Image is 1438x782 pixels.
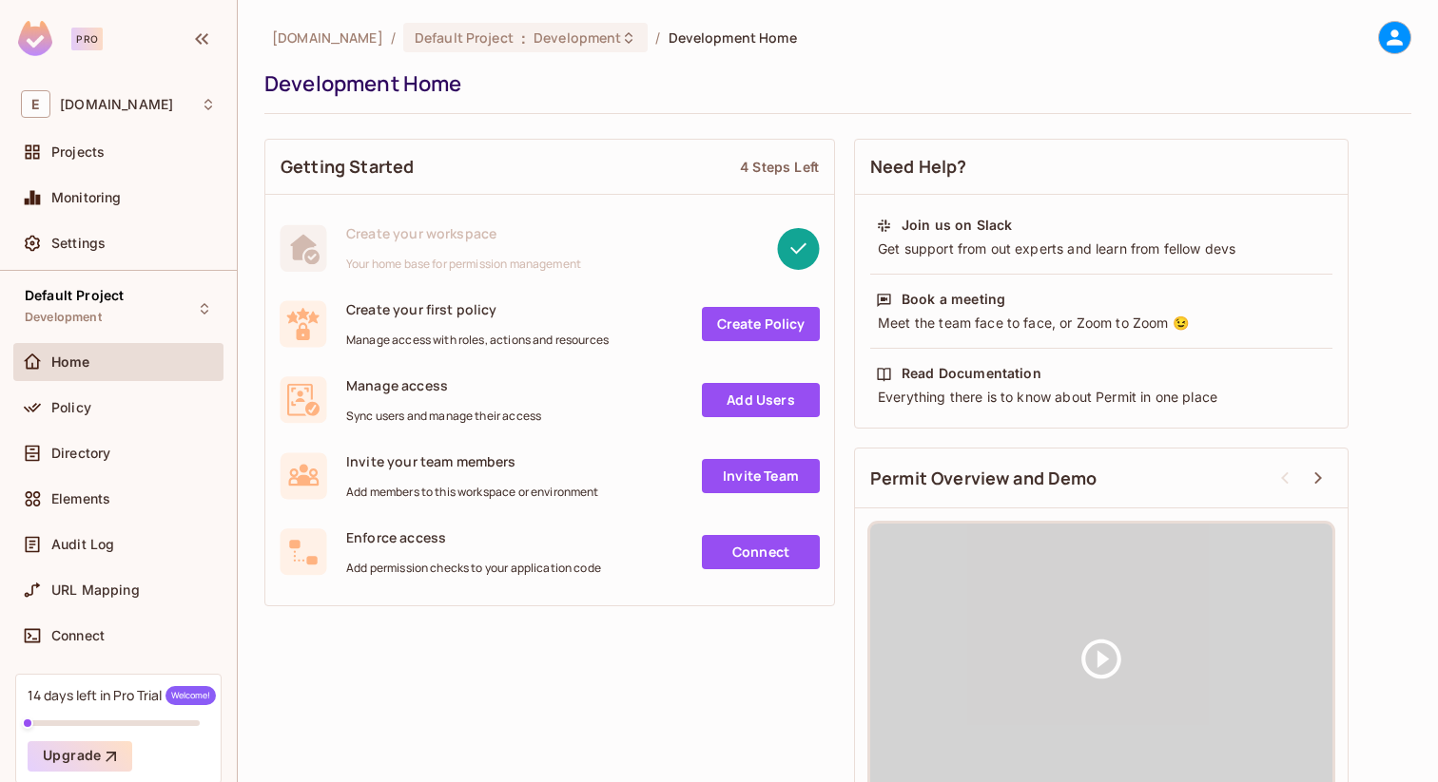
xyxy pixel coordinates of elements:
li: / [391,29,396,47]
span: Monitoring [51,190,122,205]
span: Welcome! [165,686,216,705]
span: Manage access [346,376,541,394]
span: Getting Started [281,155,414,179]
span: Workspace: example.com [60,97,173,112]
span: Connect [51,628,105,643]
span: URL Mapping [51,582,140,598]
div: Development Home [264,69,1402,98]
a: Invite Team [702,459,820,493]
span: Add members to this workspace or environment [346,485,599,500]
span: Permit Overview and Demo [870,467,1098,490]
span: Create your first policy [346,300,609,318]
div: Read Documentation [902,364,1041,383]
span: E [21,90,50,118]
a: Connect [702,535,820,569]
img: SReyMgAAAABJRU5ErkJggg== [18,21,52,56]
span: Development Home [669,29,797,47]
div: 14 days left in Pro Trial [28,686,216,705]
span: Elements [51,491,110,506]
a: Add Users [702,383,820,417]
span: Directory [51,446,110,461]
div: Get support from out experts and learn from fellow devs [876,239,1327,258]
span: Need Help? [870,155,967,179]
span: Manage access with roles, actions and resources [346,333,609,348]
span: Your home base for permission management [346,257,581,272]
span: Home [51,354,90,370]
span: Audit Log [51,537,114,552]
span: Add permission checks to your application code [346,561,601,576]
span: Development [534,29,621,47]
span: Development [25,310,102,325]
span: the active workspace [272,29,383,47]
div: Book a meeting [902,290,1005,309]
span: Policy [51,400,91,415]
span: Invite your team members [346,452,599,470]
span: Default Project [415,29,514,47]
div: Join us on Slack [902,216,1012,235]
span: Sync users and manage their access [346,409,541,424]
li: / [655,29,660,47]
div: Pro [71,28,103,50]
span: Enforce access [346,528,601,546]
div: Everything there is to know about Permit in one place [876,388,1327,407]
button: Upgrade [28,741,132,772]
span: Projects [51,144,105,160]
span: : [520,30,527,46]
span: Default Project [25,288,124,303]
div: 4 Steps Left [740,158,819,176]
span: Settings [51,236,106,251]
div: Meet the team face to face, or Zoom to Zoom 😉 [876,314,1327,333]
span: Create your workspace [346,224,581,242]
a: Create Policy [702,307,820,341]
